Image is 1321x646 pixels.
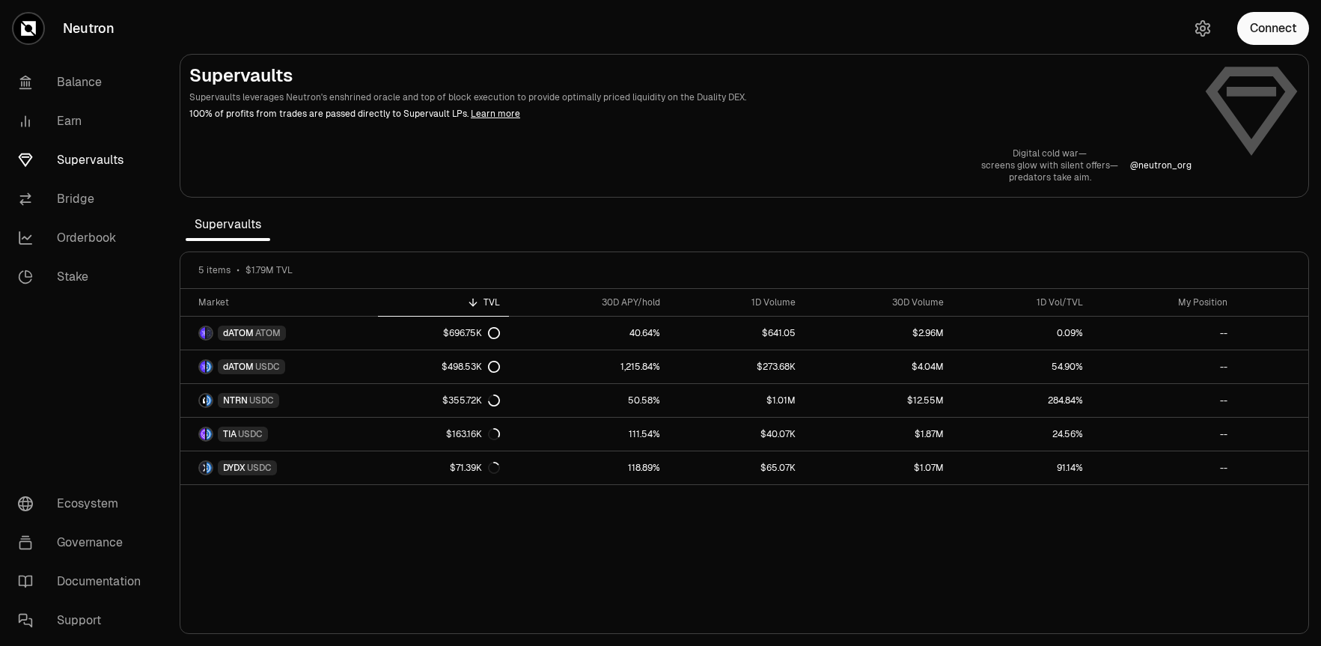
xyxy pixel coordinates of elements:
img: TIA Logo [200,428,205,440]
a: NTRN LogoUSDC LogoNTRNUSDC [180,384,378,417]
a: Ecosystem [6,484,162,523]
p: predators take aim. [981,171,1118,183]
a: -- [1092,451,1236,484]
a: $273.68K [669,350,805,383]
span: USDC [247,462,272,474]
span: $1.79M TVL [245,264,293,276]
a: $4.04M [805,350,953,383]
a: $641.05 [669,317,805,350]
a: 1,215.84% [509,350,669,383]
a: -- [1092,350,1236,383]
a: $1.01M [669,384,805,417]
span: ATOM [255,327,281,339]
a: -- [1092,418,1236,451]
p: Digital cold war— [981,147,1118,159]
a: Stake [6,258,162,296]
p: @ neutron_org [1130,159,1192,171]
span: dATOM [223,361,254,373]
span: dATOM [223,327,254,339]
a: 50.58% [509,384,669,417]
a: 111.54% [509,418,669,451]
a: 0.09% [953,317,1092,350]
div: $355.72K [442,394,500,406]
p: screens glow with silent offers— [981,159,1118,171]
a: Support [6,601,162,640]
a: Earn [6,102,162,141]
img: USDC Logo [207,361,212,373]
div: 1D Vol/TVL [962,296,1083,308]
img: dATOM Logo [200,361,205,373]
span: USDC [249,394,274,406]
a: 24.56% [953,418,1092,451]
p: Supervaults leverages Neutron's enshrined oracle and top of block execution to provide optimally ... [189,91,1192,104]
a: $65.07K [669,451,805,484]
a: Digital cold war—screens glow with silent offers—predators take aim. [981,147,1118,183]
img: NTRN Logo [200,394,205,406]
span: Supervaults [186,210,270,240]
img: dATOM Logo [200,327,205,339]
div: $163.16K [446,428,500,440]
a: Documentation [6,562,162,601]
img: ATOM Logo [207,327,212,339]
span: 5 items [198,264,231,276]
a: dATOM LogoATOM LogodATOMATOM [180,317,378,350]
div: My Position [1101,296,1227,308]
a: TIA LogoUSDC LogoTIAUSDC [180,418,378,451]
div: TVL [387,296,501,308]
a: Balance [6,63,162,102]
img: USDC Logo [207,462,212,474]
a: $40.07K [669,418,805,451]
a: 284.84% [953,384,1092,417]
a: $355.72K [378,384,510,417]
a: $498.53K [378,350,510,383]
a: $163.16K [378,418,510,451]
div: Market [198,296,369,308]
a: 40.64% [509,317,669,350]
a: DYDX LogoUSDC LogoDYDXUSDC [180,451,378,484]
span: DYDX [223,462,245,474]
a: 118.89% [509,451,669,484]
div: $498.53K [442,361,500,373]
div: 1D Volume [678,296,796,308]
a: -- [1092,384,1236,417]
a: Governance [6,523,162,562]
a: $1.07M [805,451,953,484]
span: USDC [238,428,263,440]
p: 100% of profits from trades are passed directly to Supervault LPs. [189,107,1192,121]
a: Learn more [471,108,520,120]
div: $71.39K [450,462,500,474]
span: NTRN [223,394,248,406]
a: Orderbook [6,219,162,258]
a: $71.39K [378,451,510,484]
button: Connect [1237,12,1309,45]
div: 30D Volume [814,296,944,308]
a: 91.14% [953,451,1092,484]
a: dATOM LogoUSDC LogodATOMUSDC [180,350,378,383]
a: @neutron_org [1130,159,1192,171]
a: Bridge [6,180,162,219]
img: USDC Logo [207,394,212,406]
a: -- [1092,317,1236,350]
a: $696.75K [378,317,510,350]
a: Supervaults [6,141,162,180]
img: USDC Logo [207,428,212,440]
img: DYDX Logo [200,462,205,474]
a: $12.55M [805,384,953,417]
a: $1.87M [805,418,953,451]
span: USDC [255,361,280,373]
a: 54.90% [953,350,1092,383]
h2: Supervaults [189,64,1192,88]
a: $2.96M [805,317,953,350]
div: $696.75K [443,327,500,339]
div: 30D APY/hold [518,296,660,308]
span: TIA [223,428,237,440]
